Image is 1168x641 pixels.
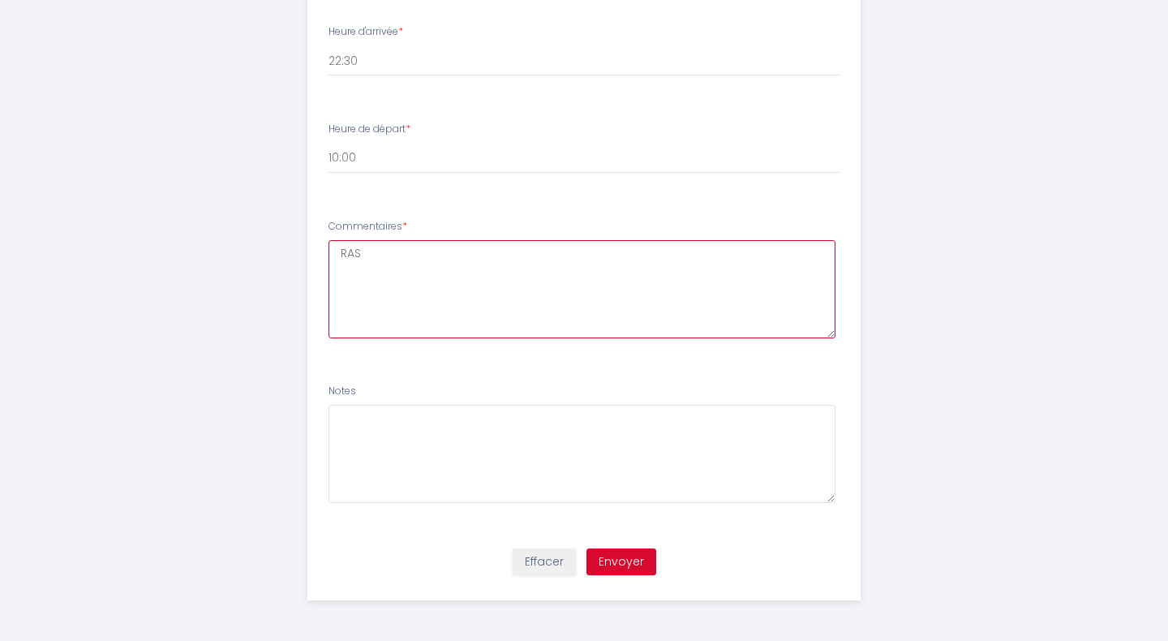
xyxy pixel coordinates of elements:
[586,549,656,576] button: Envoyer
[328,24,403,40] label: Heure d'arrivée
[328,219,407,234] label: Commentaires
[328,384,356,399] label: Notes
[513,549,576,576] button: Effacer
[328,122,410,137] label: Heure de départ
